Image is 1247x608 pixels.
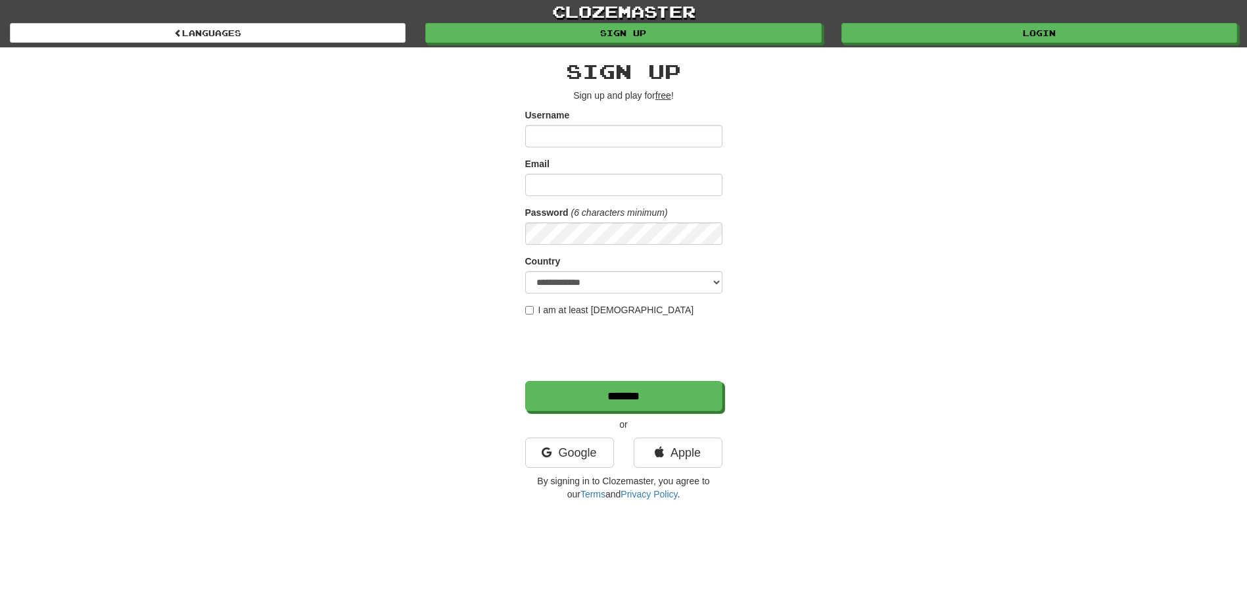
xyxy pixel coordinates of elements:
[525,438,614,468] a: Google
[425,23,821,43] a: Sign up
[634,438,722,468] a: Apple
[580,489,605,499] a: Terms
[525,418,722,431] p: or
[525,474,722,501] p: By signing in to Clozemaster, you agree to our and .
[621,489,677,499] a: Privacy Policy
[571,207,668,218] em: (6 characters minimum)
[525,89,722,102] p: Sign up and play for !
[525,323,725,374] iframe: reCAPTCHA
[525,255,561,268] label: Country
[525,109,570,122] label: Username
[525,303,694,317] label: I am at least [DEMOGRAPHIC_DATA]
[525,61,722,82] h2: Sign up
[655,90,671,101] u: free
[525,157,550,170] label: Email
[525,306,534,315] input: I am at least [DEMOGRAPHIC_DATA]
[10,23,406,43] a: Languages
[841,23,1237,43] a: Login
[525,206,569,219] label: Password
